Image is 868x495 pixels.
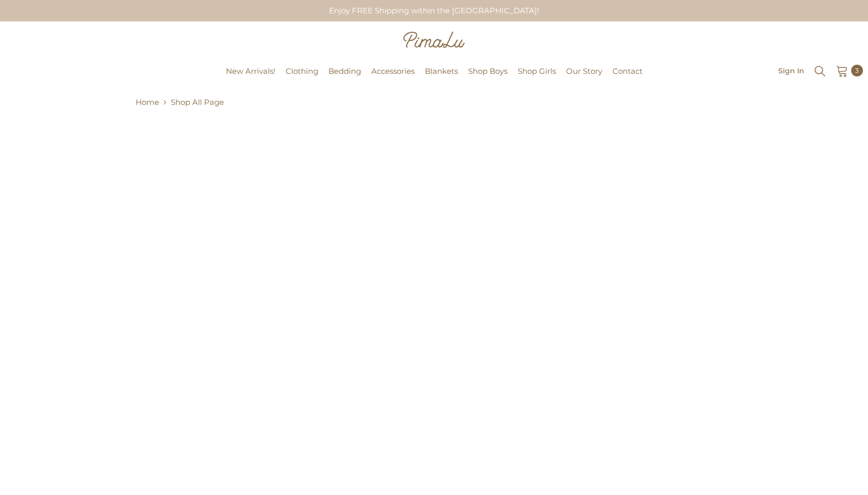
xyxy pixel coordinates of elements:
span: Accessories [371,66,415,76]
span: Our Story [566,66,602,76]
a: New Arrivals! [221,65,280,91]
a: Clothing [280,65,323,91]
a: Sign In [778,67,804,74]
span: Shop Boys [468,66,507,76]
a: Shop Boys [463,65,513,91]
a: Pimalu [5,68,37,75]
span: Bedding [328,66,361,76]
div: Enjoy FREE Shipping within the [GEOGRAPHIC_DATA]! [321,1,548,20]
span: Shop Girls [518,66,556,76]
a: Blankets [420,65,463,91]
a: Shop All Page [171,97,224,107]
a: Contact [607,65,648,91]
span: Contact [612,66,643,76]
span: Clothing [286,66,318,76]
a: Shop Girls [513,65,561,91]
nav: breadcrumbs [136,91,732,112]
a: Home [136,96,159,108]
a: Bedding [323,65,366,91]
summary: Search [813,64,827,78]
img: Pimalu [403,32,465,48]
span: New Arrivals! [226,66,275,76]
a: Accessories [366,65,420,91]
span: 3 [855,65,859,76]
a: Our Story [561,65,607,91]
span: Blankets [425,66,458,76]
